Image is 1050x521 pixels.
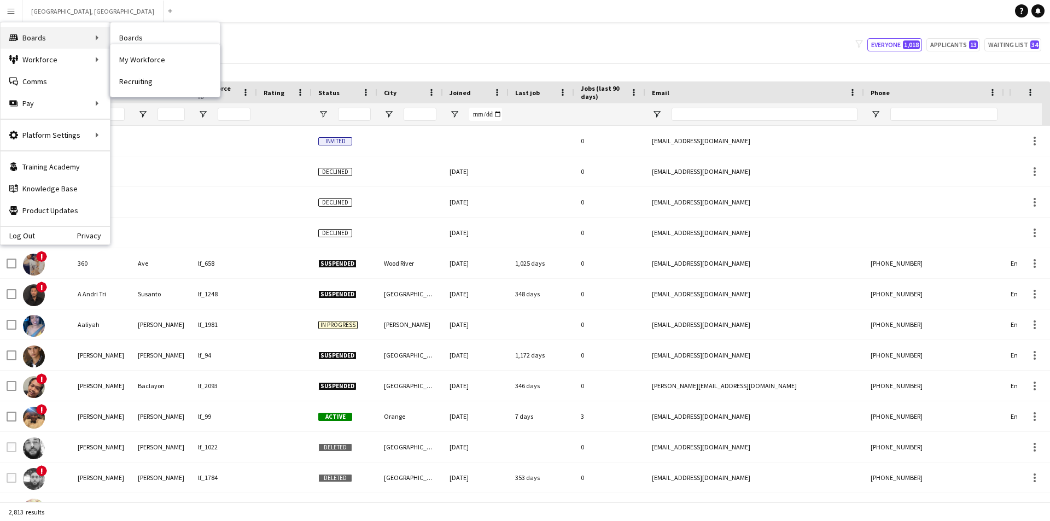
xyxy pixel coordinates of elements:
span: Deleted [318,474,352,482]
div: 0 [574,248,645,278]
div: [PERSON_NAME] [71,340,131,370]
div: 1,172 days [509,340,574,370]
button: Open Filter Menu [318,109,328,119]
div: 0 [574,463,645,493]
span: ! [36,282,47,292]
img: 360 Ave [23,254,45,276]
div: [DATE] [443,401,509,431]
div: Pay [1,92,110,114]
div: [EMAIL_ADDRESS][DOMAIN_NAME] [645,126,864,156]
a: Log Out [1,231,35,240]
a: My Workforce [110,49,220,71]
img: Aaron Campbell [23,468,45,490]
div: 0 [574,156,645,186]
div: 0 [574,340,645,370]
div: [EMAIL_ADDRESS][DOMAIN_NAME] [645,401,864,431]
span: 13 [969,40,978,49]
span: Declined [318,229,352,237]
div: Ave [131,248,191,278]
div: [DATE] [443,432,509,462]
img: Aamir Yusuf [23,346,45,367]
div: [PERSON_NAME] [71,401,131,431]
div: [PHONE_NUMBER] [864,432,1004,462]
div: Susanto [131,279,191,309]
span: Suspended [318,382,357,390]
div: [GEOGRAPHIC_DATA] [377,371,443,401]
div: 7 days [509,401,574,431]
span: Last job [515,89,540,97]
button: [GEOGRAPHIC_DATA], [GEOGRAPHIC_DATA] [22,1,164,22]
div: [DATE] [443,463,509,493]
button: Open Filter Menu [652,109,662,119]
span: Rating [264,89,284,97]
div: [PERSON_NAME][EMAIL_ADDRESS][DOMAIN_NAME] [645,371,864,401]
div: lf_99 [191,401,257,431]
span: Suspended [318,290,357,298]
span: Active [318,413,352,421]
a: Recruiting [110,71,220,92]
div: [EMAIL_ADDRESS][DOMAIN_NAME] [645,156,864,186]
div: [PHONE_NUMBER] [864,463,1004,493]
div: [EMAIL_ADDRESS][DOMAIN_NAME] [645,187,864,217]
div: Platform Settings [1,124,110,146]
div: [PERSON_NAME] [71,371,131,401]
span: Declined [318,198,352,207]
img: Aaron Campbell [23,437,45,459]
div: [PHONE_NUMBER] [864,309,1004,339]
span: Suspended [318,260,357,268]
div: [PHONE_NUMBER] [864,248,1004,278]
input: Email Filter Input [672,108,857,121]
span: City [384,89,396,97]
button: Open Filter Menu [198,109,208,119]
span: Invited [318,137,352,145]
div: [PERSON_NAME] [131,401,191,431]
a: Knowledge Base [1,178,110,200]
input: Workforce ID Filter Input [218,108,250,121]
div: [GEOGRAPHIC_DATA] [377,463,443,493]
div: Baclayon [131,371,191,401]
input: Row Selection is disabled for this row (unchecked) [7,442,16,452]
span: Email [652,89,669,97]
span: ! [36,251,47,262]
span: Suspended [318,352,357,360]
button: Waiting list34 [984,38,1041,51]
span: Deleted [318,443,352,452]
div: lf_2093 [191,371,257,401]
div: [EMAIL_ADDRESS][DOMAIN_NAME] [645,309,864,339]
div: [DATE] [443,279,509,309]
div: lf_1981 [191,309,257,339]
div: [DATE] [443,156,509,186]
div: [PERSON_NAME] [131,340,191,370]
a: Boards [110,27,220,49]
a: Product Updates [1,200,110,221]
div: [EMAIL_ADDRESS][DOMAIN_NAME] [645,463,864,493]
div: 1,025 days [509,248,574,278]
img: A Andri Tri Susanto [23,284,45,306]
button: Open Filter Menu [871,109,880,119]
div: Workforce [1,49,110,71]
input: Joined Filter Input [469,108,502,121]
span: Declined [318,168,352,176]
div: [PERSON_NAME] [131,432,191,462]
input: City Filter Input [404,108,436,121]
input: Phone Filter Input [890,108,997,121]
div: [DATE] [443,371,509,401]
div: [GEOGRAPHIC_DATA] [377,432,443,462]
span: Joined [450,89,471,97]
div: 3 [574,401,645,431]
div: 0 [574,371,645,401]
span: Status [318,89,340,97]
a: Comms [1,71,110,92]
span: ! [36,404,47,415]
div: [EMAIL_ADDRESS][DOMAIN_NAME] [645,248,864,278]
button: Open Filter Menu [450,109,459,119]
div: 0 [574,218,645,248]
img: Aaron Garcia [23,499,45,520]
div: 0 [574,309,645,339]
button: Everyone1,018 [867,38,922,51]
button: Open Filter Menu [138,109,148,119]
div: lf_1248 [191,279,257,309]
div: lf_94 [191,340,257,370]
img: Aaron Baclayon [23,376,45,398]
div: [EMAIL_ADDRESS][DOMAIN_NAME] [645,340,864,370]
